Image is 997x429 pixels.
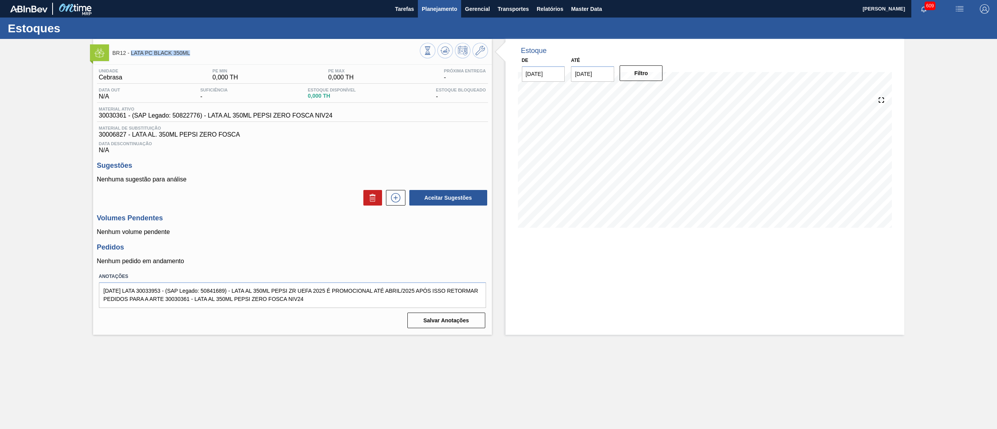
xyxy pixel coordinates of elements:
h1: Estoques [8,24,146,33]
div: N/A [97,138,488,154]
span: 609 [925,2,935,10]
div: Estoque [521,47,547,55]
span: 30006827 - LATA AL. 350ML PEPSI ZERO FOSCA [99,131,486,138]
p: Nenhum pedido em andamento [97,258,488,265]
span: Relatórios [537,4,563,14]
span: 0,000 TH [328,74,354,81]
button: Ir ao Master Data / Geral [472,43,488,58]
span: Estoque Disponível [308,88,356,92]
span: Planejamento [422,4,457,14]
div: N/A [97,88,122,100]
div: - [442,69,488,81]
span: PE MIN [213,69,238,73]
p: Nenhum volume pendente [97,229,488,236]
span: Suficiência [200,88,227,92]
img: Logout [980,4,989,14]
span: Tarefas [395,4,414,14]
div: Nova sugestão [382,190,405,206]
img: TNhmsLtSVTkK8tSr43FrP2fwEKptu5GPRR3wAAAABJRU5ErkJggg== [10,5,48,12]
button: Programar Estoque [455,43,470,58]
label: Anotações [99,271,486,282]
button: Visão Geral dos Estoques [420,43,435,58]
label: De [522,58,528,63]
span: 0,000 TH [308,93,356,99]
span: Estoque Bloqueado [436,88,486,92]
span: 30030361 - (SAP Legado: 50822776) - LATA AL 350ML PEPSI ZERO FOSCA NIV24 [99,112,333,119]
span: Material ativo [99,107,333,111]
div: Excluir Sugestões [359,190,382,206]
textarea: [DATE] LATA 30033953 - (SAP Legado: 50841689) - LATA AL 350ML PEPSI ZR UEFA 2025 É PROMOCIONAL AT... [99,282,486,308]
img: Ícone [95,48,104,58]
span: Data out [99,88,120,92]
span: BR12 - LATA PC BLACK 350ML [113,50,420,56]
span: Unidade [99,69,122,73]
div: - [198,88,229,100]
p: Nenhuma sugestão para análise [97,176,488,183]
label: Até [571,58,580,63]
h3: Volumes Pendentes [97,214,488,222]
button: Salvar Anotações [407,313,485,328]
span: Master Data [571,4,602,14]
div: - [434,88,488,100]
span: Gerencial [465,4,490,14]
h3: Sugestões [97,162,488,170]
img: userActions [955,4,964,14]
span: 0,000 TH [213,74,238,81]
span: Material de Substituição [99,126,486,130]
span: Cebrasa [99,74,122,81]
span: Data Descontinuação [99,141,486,146]
div: Aceitar Sugestões [405,189,488,206]
button: Aceitar Sugestões [409,190,487,206]
button: Notificações [911,4,936,14]
button: Filtro [620,65,663,81]
input: dd/mm/yyyy [571,66,614,82]
input: dd/mm/yyyy [522,66,565,82]
span: Próxima Entrega [444,69,486,73]
span: Transportes [498,4,529,14]
button: Atualizar Gráfico [437,43,453,58]
span: PE MAX [328,69,354,73]
h3: Pedidos [97,243,488,251]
